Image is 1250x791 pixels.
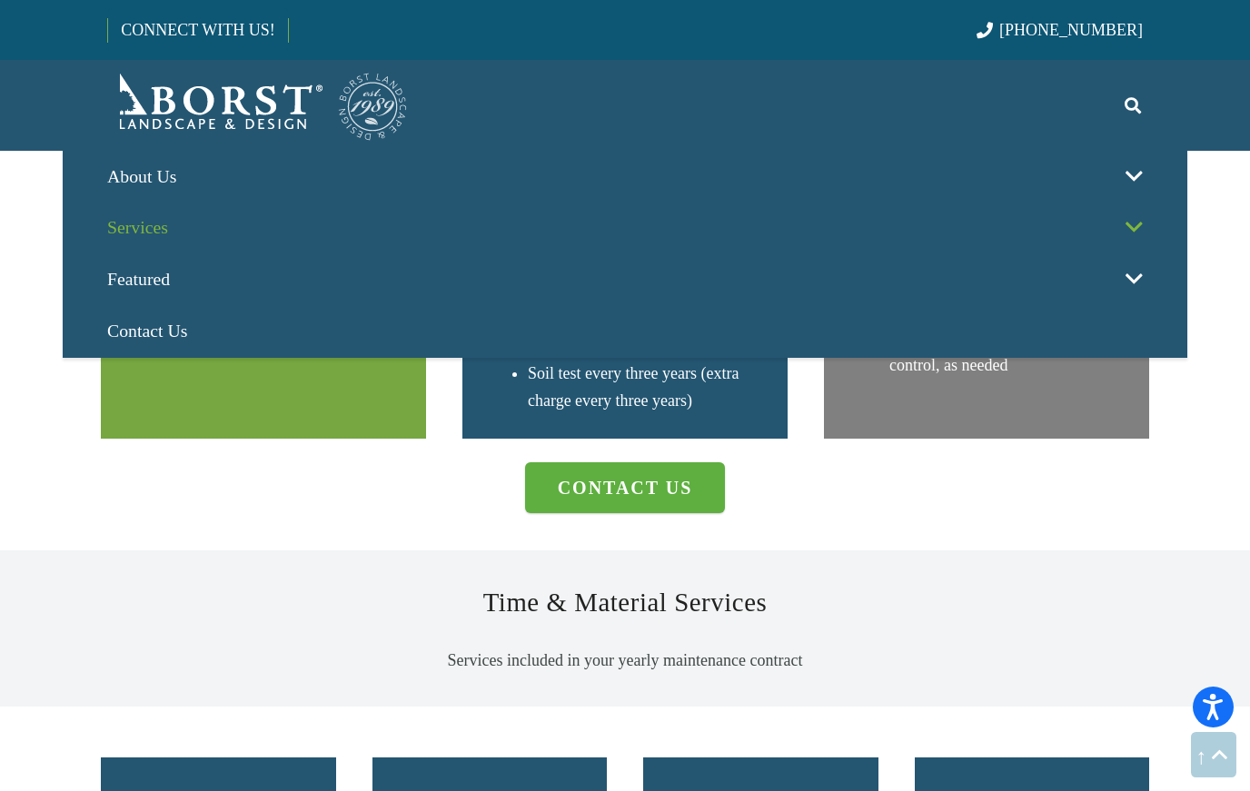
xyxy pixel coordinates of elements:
h3: Time & Material Services [107,583,1143,622]
a: Contact Us [95,306,1154,358]
a: Contact Us [525,462,726,513]
span: [PHONE_NUMBER] [999,21,1143,39]
span: About Us [107,166,213,186]
a: Services [95,203,1154,254]
a: About Us [95,151,1154,203]
a: Borst-Logo [107,69,409,142]
span: Contact Us [107,321,187,341]
a: Featured [95,254,1154,306]
li: Soil test every three years (extra charge every three years) [528,360,763,414]
a: Back to top [1191,732,1236,777]
a: [PHONE_NUMBER] [977,21,1143,39]
span: Featured [107,269,206,289]
p: Services included in your yearly maintenance contract [107,647,1143,674]
a: Search [1115,83,1151,128]
a: CONNECT WITH US! [108,8,287,52]
span: Services [107,217,204,237]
